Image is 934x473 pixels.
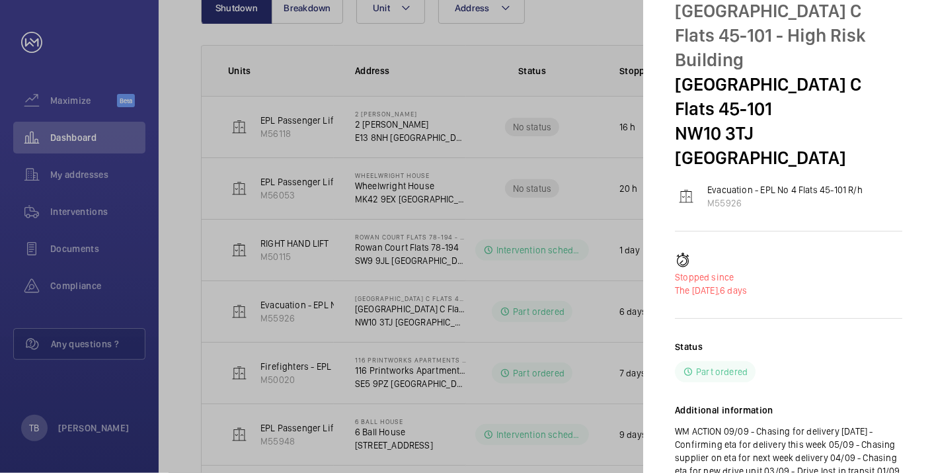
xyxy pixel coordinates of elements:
[678,189,694,204] img: elevator.svg
[696,365,748,378] p: Part ordered
[675,284,902,297] p: 6 days
[675,121,902,170] p: NW10 3TJ [GEOGRAPHIC_DATA]
[675,285,720,296] span: The [DATE],
[707,196,863,210] p: M55926
[675,72,902,121] p: [GEOGRAPHIC_DATA] C Flats 45-101
[675,340,703,353] h2: Status
[675,404,902,417] h2: Additional information
[707,183,863,196] p: Evacuation - EPL No 4 Flats 45-101 R/h
[675,271,902,284] p: Stopped since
